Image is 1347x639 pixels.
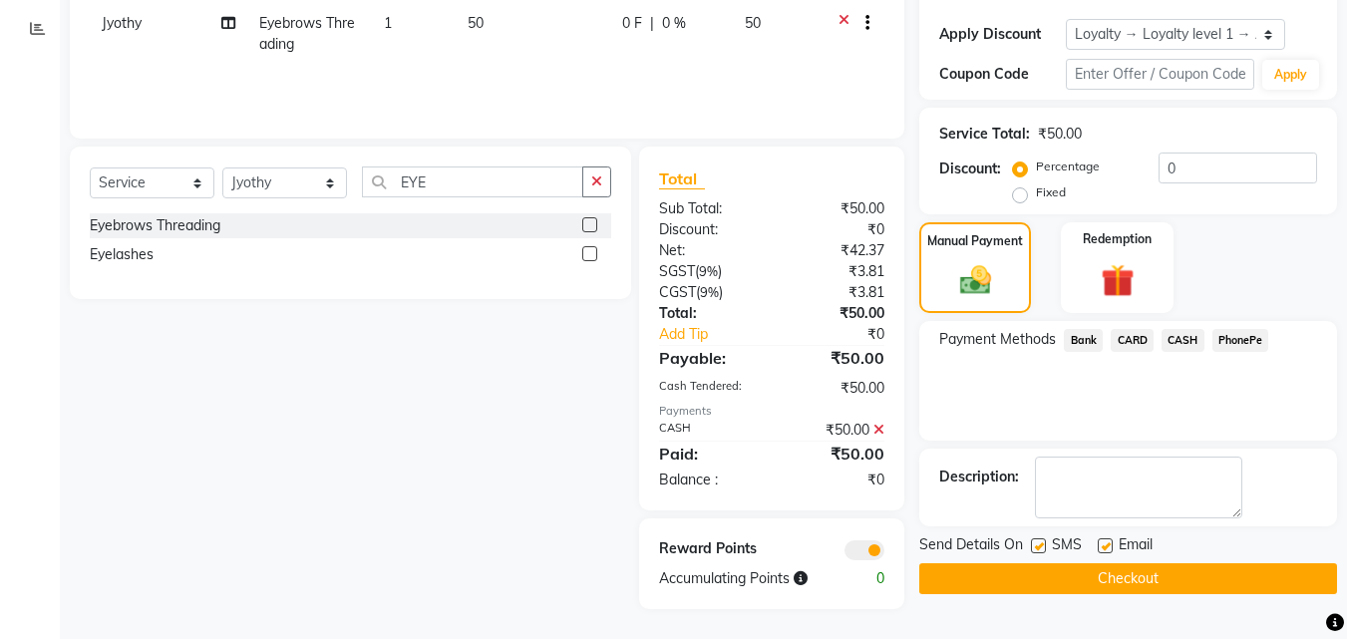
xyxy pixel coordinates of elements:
label: Manual Payment [927,232,1023,250]
label: Redemption [1083,230,1152,248]
div: ₹50.00 [772,346,899,370]
span: Bank [1064,329,1103,352]
div: Reward Points [644,538,772,560]
span: 50 [745,14,761,32]
span: Email [1119,534,1153,559]
span: CGST [659,283,696,301]
div: ₹50.00 [772,198,899,219]
div: Cash Tendered: [644,378,772,399]
span: CASH [1162,329,1204,352]
div: Sub Total: [644,198,772,219]
span: SGST [659,262,695,280]
div: Eyebrows Threading [90,215,220,236]
div: Discount: [644,219,772,240]
span: Payment Methods [939,329,1056,350]
div: ₹0 [772,470,899,490]
div: Net: [644,240,772,261]
span: 9% [700,284,719,300]
span: CARD [1111,329,1154,352]
span: PhonePe [1212,329,1269,352]
span: Jyothy [102,14,142,32]
a: Add Tip [644,324,793,345]
label: Percentage [1036,158,1100,175]
div: Eyelashes [90,244,154,265]
input: Enter Offer / Coupon Code [1066,59,1254,90]
div: ₹3.81 [772,261,899,282]
div: Discount: [939,159,1001,179]
div: ₹50.00 [1038,124,1082,145]
span: 9% [699,263,718,279]
div: ₹42.37 [772,240,899,261]
div: ₹50.00 [772,420,899,441]
span: 1 [384,14,392,32]
span: 0 F [622,13,642,34]
img: _gift.svg [1091,260,1145,301]
div: ( ) [644,261,772,282]
div: ₹50.00 [772,378,899,399]
span: 50 [468,14,484,32]
div: Coupon Code [939,64,1065,85]
div: Total: [644,303,772,324]
div: Payable: [644,346,772,370]
span: Eyebrows Threading [259,14,355,53]
div: Paid: [644,442,772,466]
div: ( ) [644,282,772,303]
div: Apply Discount [939,24,1065,45]
span: 0 % [662,13,686,34]
div: ₹0 [794,324,900,345]
div: ₹50.00 [772,303,899,324]
span: | [650,13,654,34]
span: Send Details On [919,534,1023,559]
span: Total [659,168,705,189]
div: Payments [659,403,884,420]
input: Search or Scan [362,166,583,197]
div: 0 [836,568,899,589]
div: Description: [939,467,1019,487]
div: CASH [644,420,772,441]
div: ₹50.00 [772,442,899,466]
label: Fixed [1036,183,1066,201]
button: Checkout [919,563,1337,594]
button: Apply [1262,60,1319,90]
div: ₹0 [772,219,899,240]
div: ₹3.81 [772,282,899,303]
div: Accumulating Points [644,568,836,589]
div: Service Total: [939,124,1030,145]
img: _cash.svg [950,262,1001,298]
div: Balance : [644,470,772,490]
span: SMS [1052,534,1082,559]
